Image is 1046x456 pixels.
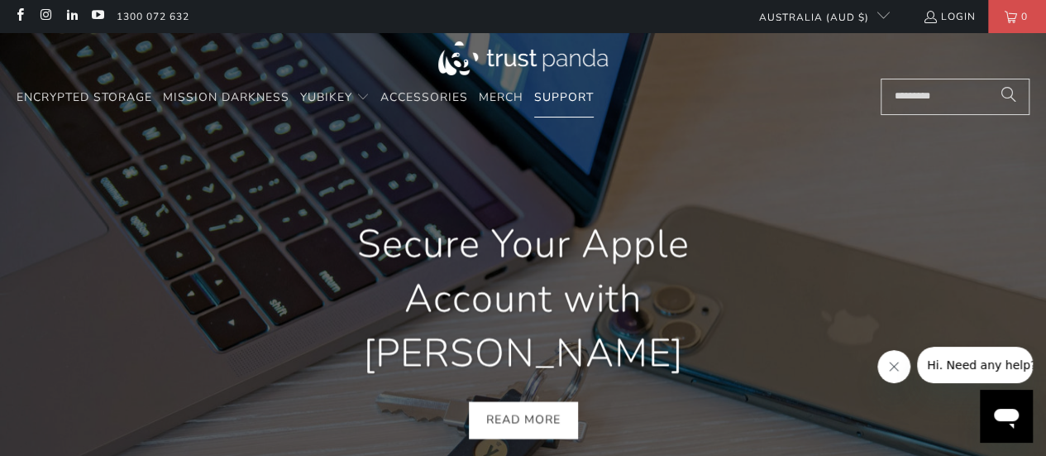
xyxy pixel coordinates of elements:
[380,79,468,118] a: Accessories
[300,89,352,105] span: YubiKey
[90,10,104,23] a: Trust Panda Australia on YouTube
[117,7,189,26] a: 1300 072 632
[479,89,523,105] span: Merch
[17,89,152,105] span: Encrypted Storage
[380,89,468,105] span: Accessories
[479,79,523,118] a: Merch
[881,79,1029,115] input: Search...
[310,218,737,381] p: Secure Your Apple Account with [PERSON_NAME]
[877,350,910,383] iframe: Close message
[64,10,79,23] a: Trust Panda Australia on LinkedIn
[534,79,594,118] a: Support
[988,79,1029,115] button: Search
[17,79,152,118] a: Encrypted Storage
[38,10,52,23] a: Trust Panda Australia on Instagram
[917,347,1033,383] iframe: Message from company
[163,79,289,118] a: Mission Darkness
[438,41,608,75] img: Trust Panda Australia
[300,79,370,118] summary: YubiKey
[534,89,594,105] span: Support
[163,89,289,105] span: Mission Darkness
[12,10,26,23] a: Trust Panda Australia on Facebook
[923,7,976,26] a: Login
[980,390,1033,443] iframe: Button to launch messaging window
[10,12,119,25] span: Hi. Need any help?
[17,79,594,118] nav: Translation missing: en.navigation.header.main_nav
[469,401,578,439] a: Read More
